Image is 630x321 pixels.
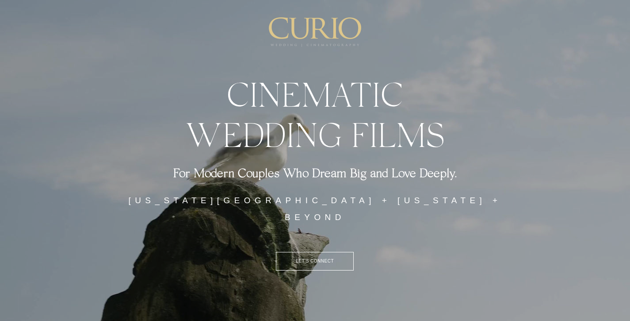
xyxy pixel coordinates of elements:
[128,196,501,222] span: [US_STATE][GEOGRAPHIC_DATA] + [US_STATE] + BEYOND
[296,259,334,263] span: LET'S CONNECT
[185,73,444,154] span: CINEMATIC WEDDING FILMS
[276,252,354,271] a: LET'S CONNECT
[268,17,362,47] img: C_Logo.png
[173,165,457,180] span: For Modern Couples Who Dream Big and Love Deeply.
